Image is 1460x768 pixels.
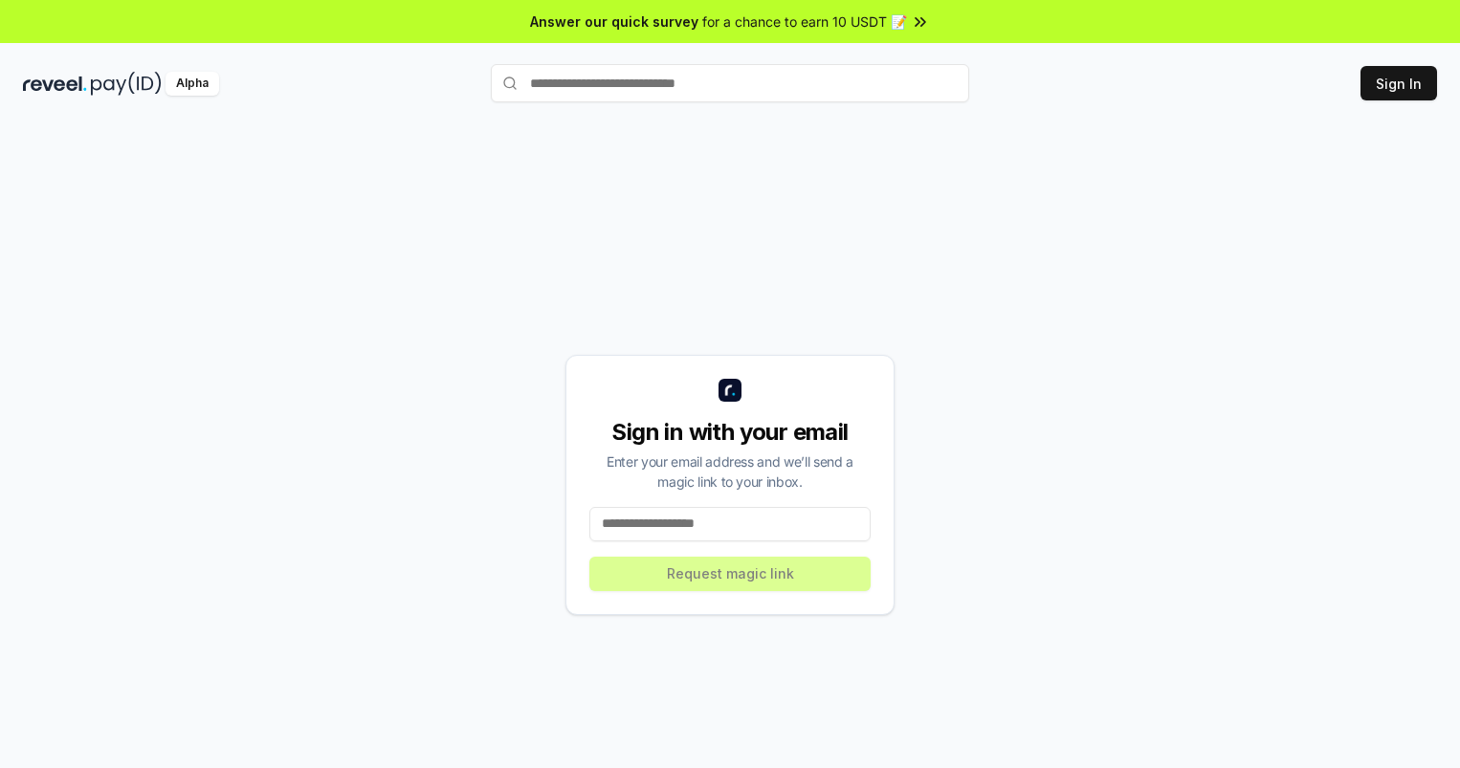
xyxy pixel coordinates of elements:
div: Enter your email address and we’ll send a magic link to your inbox. [589,451,871,492]
img: reveel_dark [23,72,87,96]
img: pay_id [91,72,162,96]
button: Sign In [1360,66,1437,100]
div: Sign in with your email [589,417,871,448]
span: Answer our quick survey [530,11,698,32]
img: logo_small [719,379,741,402]
div: Alpha [166,72,219,96]
span: for a chance to earn 10 USDT 📝 [702,11,907,32]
